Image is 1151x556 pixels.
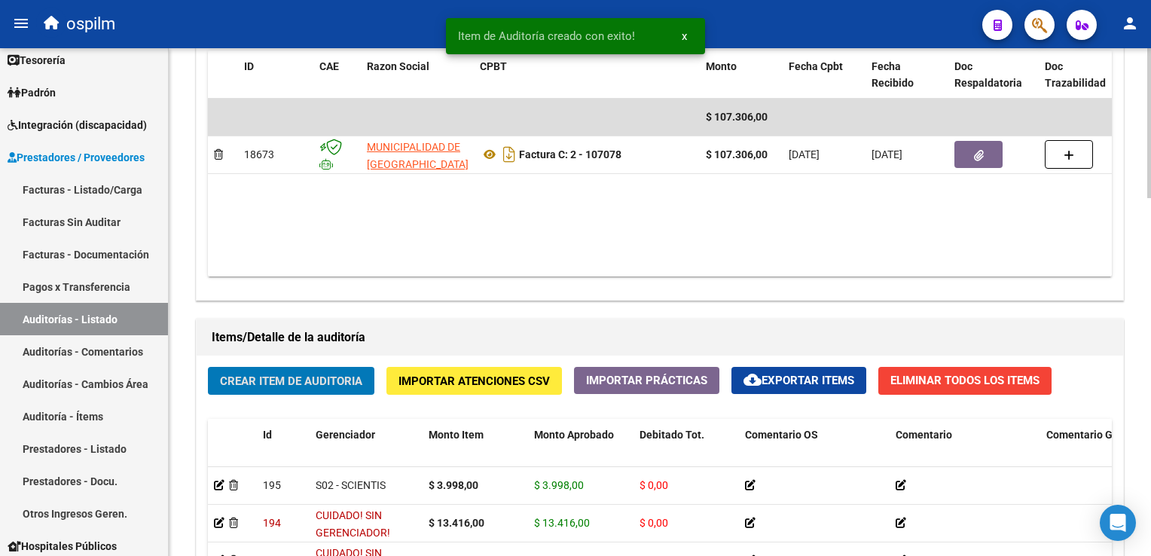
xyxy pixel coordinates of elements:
[429,479,478,491] strong: $ 3.998,00
[534,429,614,441] span: Monto Aprobado
[640,429,704,441] span: Debitado Tot.
[429,429,484,441] span: Monto Item
[386,367,562,395] button: Importar Atenciones CSV
[634,419,739,485] datatable-header-cell: Debitado Tot.
[8,84,56,101] span: Padrón
[954,60,1022,90] span: Doc Respaldatoria
[1100,505,1136,541] div: Open Intercom Messenger
[534,479,584,491] span: $ 3.998,00
[783,50,866,100] datatable-header-cell: Fecha Cpbt
[700,50,783,100] datatable-header-cell: Monto
[896,429,952,441] span: Comentario
[238,50,313,100] datatable-header-cell: ID
[8,52,66,69] span: Tesorería
[244,60,254,72] span: ID
[8,538,117,554] span: Hospitales Públicos
[8,117,147,133] span: Integración (discapacidad)
[878,367,1052,395] button: Eliminar Todos los Items
[66,8,115,41] span: ospilm
[586,374,707,387] span: Importar Prácticas
[316,509,390,539] span: CUIDADO! SIN GERENCIADOR!
[220,374,362,388] span: Crear Item de Auditoria
[423,419,528,485] datatable-header-cell: Monto Item
[948,50,1039,100] datatable-header-cell: Doc Respaldatoria
[458,29,635,44] span: Item de Auditoría creado con exito!
[789,148,820,160] span: [DATE]
[212,325,1108,350] h1: Items/Detalle de la auditoría
[367,60,429,72] span: Razon Social
[745,429,818,441] span: Comentario OS
[1121,14,1139,32] mat-icon: person
[640,479,668,491] span: $ 0,00
[1039,50,1129,100] datatable-header-cell: Doc Trazabilidad
[534,517,590,529] span: $ 13.416,00
[872,60,914,90] span: Fecha Recibido
[313,50,361,100] datatable-header-cell: CAE
[263,479,281,491] span: 195
[474,50,700,100] datatable-header-cell: CPBT
[319,60,339,72] span: CAE
[263,517,281,529] span: 194
[398,374,550,388] span: Importar Atenciones CSV
[682,29,687,43] span: x
[263,429,272,441] span: Id
[866,50,948,100] datatable-header-cell: Fecha Recibido
[1045,60,1106,90] span: Doc Trazabilidad
[743,371,762,389] mat-icon: cloud_download
[789,60,843,72] span: Fecha Cpbt
[706,148,768,160] strong: $ 107.306,00
[361,50,474,100] datatable-header-cell: Razon Social
[499,142,519,166] i: Descargar documento
[257,419,310,485] datatable-header-cell: Id
[429,517,484,529] strong: $ 13.416,00
[208,367,374,395] button: Crear Item de Auditoria
[890,374,1040,387] span: Eliminar Todos los Items
[519,148,621,160] strong: Factura C: 2 - 107078
[670,23,699,50] button: x
[8,149,145,166] span: Prestadores / Proveedores
[743,374,854,387] span: Exportar Items
[739,419,890,485] datatable-header-cell: Comentario OS
[731,367,866,394] button: Exportar Items
[310,419,423,485] datatable-header-cell: Gerenciador
[890,419,1040,485] datatable-header-cell: Comentario
[706,111,768,123] span: $ 107.306,00
[367,141,469,188] span: MUNICIPALIDAD DE [GEOGRAPHIC_DATA][PERSON_NAME]
[316,479,386,491] span: S02 - SCIENTIS
[528,419,634,485] datatable-header-cell: Monto Aprobado
[244,148,274,160] span: 18673
[640,517,668,529] span: $ 0,00
[12,14,30,32] mat-icon: menu
[872,148,902,160] span: [DATE]
[316,429,375,441] span: Gerenciador
[574,367,719,394] button: Importar Prácticas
